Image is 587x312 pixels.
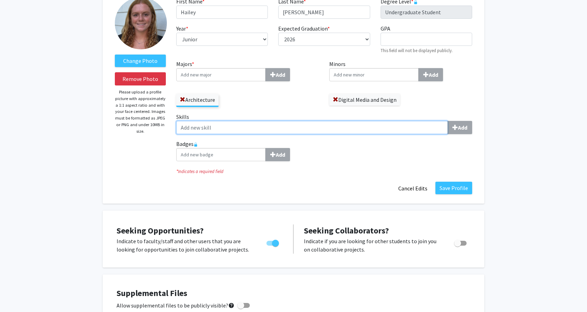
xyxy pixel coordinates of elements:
[117,237,253,254] p: Indicate to faculty/staff and other users that you are looking for opportunities to join collabor...
[176,94,219,106] label: Architecture
[5,281,29,307] iframe: Chat
[451,237,470,247] div: Toggle
[176,148,266,161] input: BadgesAdd
[176,121,448,134] input: SkillsAdd
[381,24,390,33] label: GPA
[278,24,330,33] label: Expected Graduation
[435,182,472,194] button: Save Profile
[429,71,438,78] b: Add
[394,182,432,195] button: Cancel Edits
[329,68,419,81] input: MinorsAdd
[117,288,470,298] h4: Supplemental Files
[176,68,266,81] input: Majors*Add
[304,237,441,254] p: Indicate if you are looking for other students to join you on collaborative projects.
[115,72,166,85] button: Remove Photo
[228,301,235,310] mat-icon: help
[265,68,290,81] button: Majors*
[329,94,400,106] label: Digital Media and Design
[304,225,389,236] span: Seeking Collaborators?
[276,151,285,158] b: Add
[448,121,472,134] button: Skills
[329,60,472,81] label: Minors
[176,60,319,81] label: Majors
[176,168,472,175] i: Indicates a required field
[276,71,285,78] b: Add
[176,113,472,134] label: Skills
[458,124,467,131] b: Add
[115,89,166,134] p: Please upload a profile picture with approximately a 1:1 aspect ratio and with your face centered...
[176,24,188,33] label: Year
[418,68,443,81] button: Minors
[176,140,472,161] label: Badges
[265,148,290,161] button: Badges
[381,48,453,53] small: This field will not be displayed publicly.
[115,55,166,67] label: ChangeProfile Picture
[117,301,235,310] span: Allow supplemental files to be publicly visible?
[117,225,204,236] span: Seeking Opportunities?
[264,237,283,247] div: Toggle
